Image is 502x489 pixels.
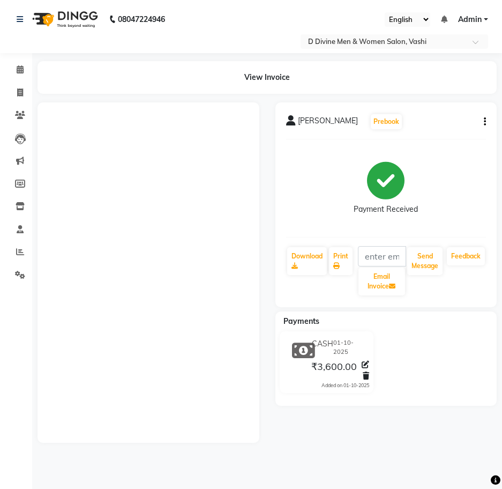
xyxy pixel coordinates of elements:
span: ₹3,600.00 [311,360,357,375]
span: 01-10-2025 [333,338,366,357]
span: Admin [458,14,482,25]
span: CASH [312,338,333,357]
button: Prebook [371,114,402,129]
div: Payment Received [354,204,418,215]
span: Payments [283,316,319,326]
div: Added on 01-10-2025 [321,382,369,389]
a: Download [287,247,327,275]
a: Feedback [447,247,485,265]
input: enter email [358,246,407,266]
div: View Invoice [38,61,497,94]
img: logo [27,4,101,34]
b: 08047224946 [118,4,165,34]
button: Email Invoice [358,268,406,295]
a: Print [329,247,353,275]
span: [PERSON_NAME] [298,115,358,130]
button: Send Message [407,247,443,275]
